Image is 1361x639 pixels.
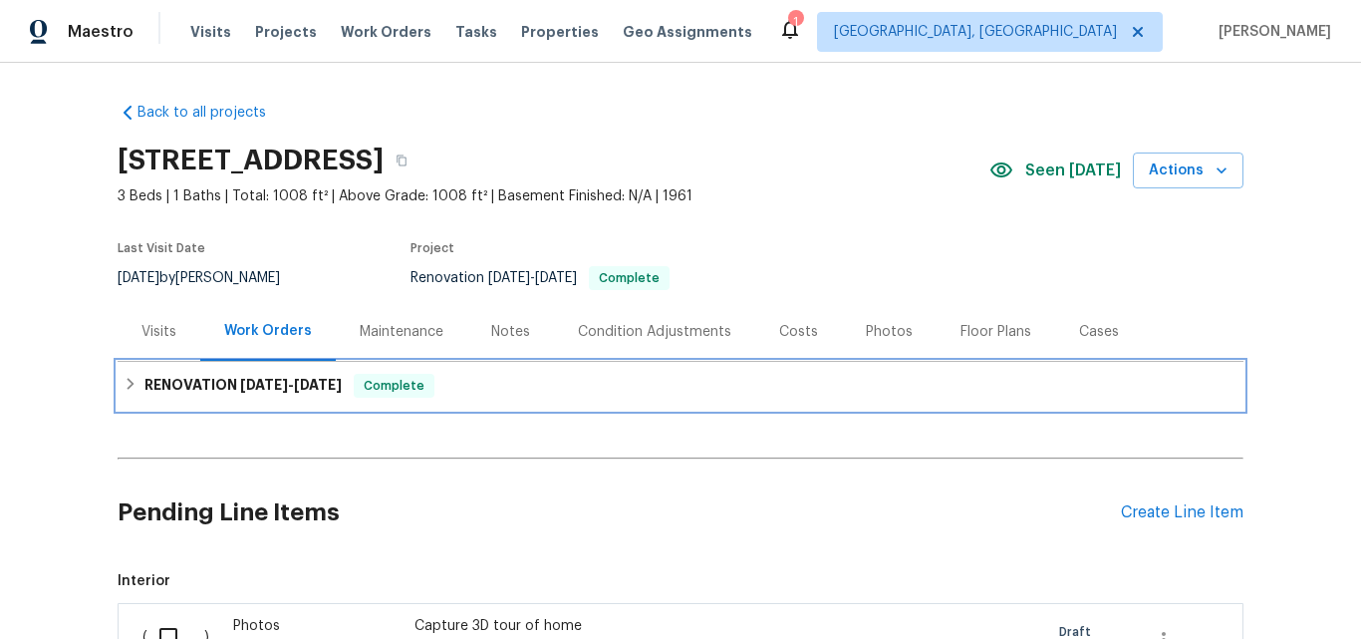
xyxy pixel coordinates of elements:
div: Capture 3D tour of home [414,616,765,636]
div: Create Line Item [1121,503,1243,522]
span: [DATE] [240,378,288,392]
span: Work Orders [341,22,431,42]
div: by [PERSON_NAME] [118,266,304,290]
span: Visits [190,22,231,42]
div: Condition Adjustments [578,322,731,342]
span: Actions [1149,159,1227,183]
button: Copy Address [384,143,419,178]
span: 3 Beds | 1 Baths | Total: 1008 ft² | Above Grade: 1008 ft² | Basement Finished: N/A | 1961 [118,186,989,206]
span: Renovation [410,271,670,285]
span: Maestro [68,22,134,42]
span: [PERSON_NAME] [1211,22,1331,42]
h2: [STREET_ADDRESS] [118,151,384,170]
div: RENOVATION [DATE]-[DATE]Complete [118,362,1243,410]
div: Cases [1079,322,1119,342]
span: Seen [DATE] [1025,160,1121,180]
div: Notes [491,322,530,342]
div: Floor Plans [960,322,1031,342]
span: [DATE] [535,271,577,285]
button: Actions [1133,153,1243,189]
span: Complete [591,272,668,284]
div: Maintenance [360,322,443,342]
span: Last Visit Date [118,242,205,254]
span: Geo Assignments [623,22,752,42]
h6: RENOVATION [144,374,342,398]
span: - [240,378,342,392]
span: Complete [356,376,432,396]
span: [GEOGRAPHIC_DATA], [GEOGRAPHIC_DATA] [834,22,1117,42]
span: Interior [118,571,1243,591]
h2: Pending Line Items [118,467,1121,559]
span: Photos [233,619,280,633]
div: 1 [788,12,802,32]
span: Tasks [455,25,497,39]
span: - [488,271,577,285]
div: Work Orders [224,321,312,341]
div: Visits [141,322,176,342]
span: Project [410,242,454,254]
a: Back to all projects [118,103,309,123]
span: [DATE] [118,271,159,285]
span: Properties [521,22,599,42]
span: Projects [255,22,317,42]
span: [DATE] [294,378,342,392]
div: Costs [779,322,818,342]
span: [DATE] [488,271,530,285]
div: Photos [866,322,913,342]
